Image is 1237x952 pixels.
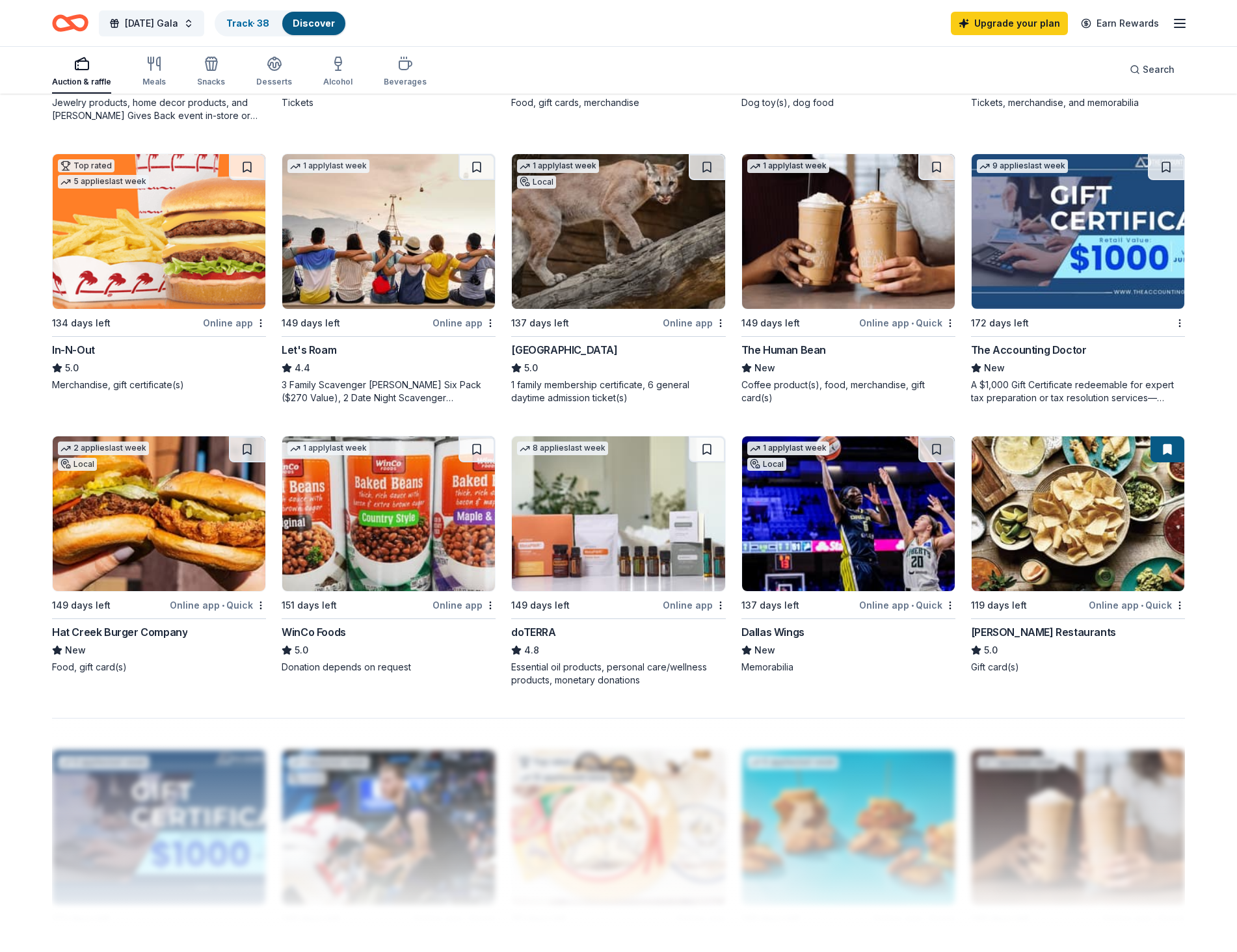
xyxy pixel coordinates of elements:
[52,436,266,674] a: Image for Hat Creek Burger Company2 applieslast weekLocal149 days leftOnline app•QuickHat Creek B...
[977,159,1068,173] div: 9 applies last week
[741,96,955,109] div: Dog toy(s), dog food
[911,600,914,611] span: •
[384,51,427,94] button: Beverages
[58,175,149,189] div: 5 applies last week
[52,96,266,122] div: Jewelry products, home decor products, and [PERSON_NAME] Gives Back event in-store or online (or ...
[65,360,79,376] span: 5.0
[741,378,955,404] div: Coffee product(s), food, merchandise, gift card(s)
[517,159,599,173] div: 1 apply last week
[741,624,805,640] div: Dallas Wings
[287,159,369,173] div: 1 apply last week
[1089,597,1185,613] div: Online app Quick
[859,597,955,613] div: Online app Quick
[754,360,775,376] span: New
[58,159,114,172] div: Top rated
[517,176,556,189] div: Local
[52,51,111,94] button: Auction & raffle
[747,458,786,471] div: Local
[52,598,111,613] div: 149 days left
[52,378,266,391] div: Merchandise, gift certificate(s)
[256,51,292,94] button: Desserts
[53,154,265,309] img: Image for In-N-Out
[282,96,496,109] div: Tickets
[125,16,178,31] span: [DATE] Gala
[282,436,496,674] a: Image for WinCo Foods1 applylast week151 days leftOnline appWinCo Foods5.0Donation depends on req...
[222,600,224,611] span: •
[52,661,266,674] div: Food, gift card(s)
[524,642,539,658] span: 4.8
[282,598,337,613] div: 151 days left
[663,597,726,613] div: Online app
[295,642,308,658] span: 5.0
[282,624,346,640] div: WinCo Foods
[293,18,335,29] a: Discover
[524,360,538,376] span: 5.0
[384,77,427,87] div: Beverages
[741,342,826,358] div: The Human Bean
[1141,600,1143,611] span: •
[517,442,608,455] div: 8 applies last week
[984,360,1005,376] span: New
[971,96,1185,109] div: Tickets, merchandise, and memorabilia
[511,624,555,640] div: doTERRA
[52,77,111,87] div: Auction & raffle
[282,378,496,404] div: 3 Family Scavenger [PERSON_NAME] Six Pack ($270 Value), 2 Date Night Scavenger [PERSON_NAME] Two ...
[511,315,569,331] div: 137 days left
[1073,12,1167,35] a: Earn Rewards
[742,436,955,591] img: Image for Dallas Wings
[511,378,725,404] div: 1 family membership certificate, 6 general daytime admission ticket(s)
[226,18,269,29] a: Track· 38
[859,315,955,331] div: Online app Quick
[511,96,725,109] div: Food, gift cards, merchandise
[287,442,369,455] div: 1 apply last week
[282,315,340,331] div: 149 days left
[511,153,725,404] a: Image for Houston Zoo1 applylast weekLocal137 days leftOnline app[GEOGRAPHIC_DATA]5.01 family mem...
[971,661,1185,674] div: Gift card(s)
[282,436,495,591] img: Image for WinCo Foods
[972,436,1184,591] img: Image for Pappas Restaurants
[511,436,725,687] a: Image for doTERRA8 applieslast week149 days leftOnline appdoTERRA4.8Essential oil products, perso...
[971,342,1087,358] div: The Accounting Doctor
[741,153,955,404] a: Image for The Human Bean1 applylast week149 days leftOnline app•QuickThe Human BeanNewCoffee prod...
[1143,62,1175,77] span: Search
[323,77,352,87] div: Alcohol
[65,642,86,658] span: New
[53,436,265,591] img: Image for Hat Creek Burger Company
[295,360,310,376] span: 4.4
[58,442,149,455] div: 2 applies last week
[170,597,266,613] div: Online app Quick
[951,12,1068,35] a: Upgrade your plan
[742,154,955,309] img: Image for The Human Bean
[511,342,617,358] div: [GEOGRAPHIC_DATA]
[52,342,95,358] div: In-N-Out
[511,661,725,687] div: Essential oil products, personal care/wellness products, monetary donations
[971,624,1116,640] div: [PERSON_NAME] Restaurants
[282,342,336,358] div: Let's Roam
[971,378,1185,404] div: A $1,000 Gift Certificate redeemable for expert tax preparation or tax resolution services—recipi...
[256,77,292,87] div: Desserts
[142,51,166,94] button: Meals
[52,624,187,640] div: Hat Creek Burger Company
[971,315,1029,331] div: 172 days left
[203,315,266,331] div: Online app
[972,154,1184,309] img: Image for The Accounting Doctor
[58,458,97,471] div: Local
[741,598,799,613] div: 137 days left
[741,661,955,674] div: Memorabilia
[741,315,800,331] div: 149 days left
[432,597,496,613] div: Online app
[971,153,1185,404] a: Image for The Accounting Doctor9 applieslast week172 days leftThe Accounting DoctorNewA $1,000 Gi...
[282,154,495,309] img: Image for Let's Roam
[52,8,88,38] a: Home
[197,77,225,87] div: Snacks
[911,318,914,328] span: •
[511,598,570,613] div: 149 days left
[52,153,266,391] a: Image for In-N-OutTop rated5 applieslast week134 days leftOnline appIn-N-Out5.0Merchandise, gift ...
[197,51,225,94] button: Snacks
[323,51,352,94] button: Alcohol
[52,315,111,331] div: 134 days left
[741,436,955,674] a: Image for Dallas Wings1 applylast weekLocal137 days leftOnline app•QuickDallas WingsNewMemorabilia
[215,10,347,36] button: Track· 38Discover
[142,77,166,87] div: Meals
[663,315,726,331] div: Online app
